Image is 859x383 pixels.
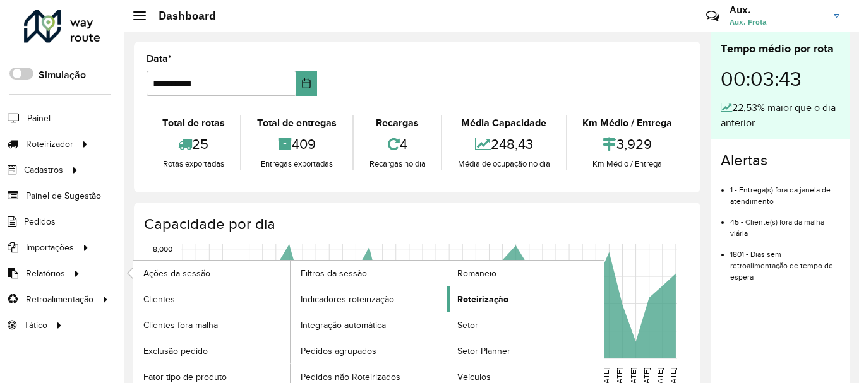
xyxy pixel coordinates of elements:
[301,293,394,306] span: Indicadores roteirização
[570,115,685,131] div: Km Médio / Entrega
[133,286,290,312] a: Clientes
[24,215,56,228] span: Pedidos
[146,9,216,23] h2: Dashboard
[730,207,839,239] li: 45 - Cliente(s) fora da malha viária
[457,345,510,358] span: Setor Planner
[143,293,175,306] span: Clientes
[721,40,839,57] div: Tempo médio por rota
[699,3,726,30] a: Contato Rápido
[27,112,51,125] span: Painel
[457,267,496,280] span: Romaneio
[133,312,290,338] a: Clientes fora malha
[357,131,438,158] div: 4
[24,163,63,177] span: Cadastros
[291,338,447,363] a: Pedidos agrupados
[153,245,172,253] text: 8,000
[721,151,839,170] h4: Alertas
[26,189,101,203] span: Painel de Sugestão
[357,158,438,170] div: Recargas no dia
[144,215,688,233] h4: Capacidade por dia
[721,100,839,131] div: 22,53% maior que o dia anterior
[570,158,685,170] div: Km Médio / Entrega
[357,115,438,131] div: Recargas
[244,115,349,131] div: Total de entregas
[291,261,447,286] a: Filtros da sessão
[147,51,172,66] label: Data
[730,4,824,16] h3: Aux.
[24,319,47,332] span: Tático
[291,286,447,312] a: Indicadores roteirização
[730,16,824,28] span: Aux. Frota
[457,319,478,332] span: Setor
[26,138,73,151] span: Roteirizador
[150,131,237,158] div: 25
[730,239,839,283] li: 1801 - Dias sem retroalimentação de tempo de espera
[143,267,210,280] span: Ações da sessão
[445,131,562,158] div: 248,43
[244,158,349,170] div: Entregas exportadas
[143,319,218,332] span: Clientes fora malha
[301,345,376,358] span: Pedidos agrupados
[447,261,604,286] a: Romaneio
[730,175,839,207] li: 1 - Entrega(s) fora da janela de atendimento
[570,131,685,158] div: 3,929
[150,158,237,170] div: Rotas exportadas
[301,267,367,280] span: Filtros da sessão
[447,338,604,363] a: Setor Planner
[39,68,86,83] label: Simulação
[447,286,604,312] a: Roteirização
[301,319,386,332] span: Integração automática
[244,131,349,158] div: 409
[26,241,74,254] span: Importações
[445,158,562,170] div: Média de ocupação no dia
[143,345,208,358] span: Exclusão pedido
[296,71,317,96] button: Choose Date
[133,338,290,363] a: Exclusão pedido
[457,293,508,306] span: Roteirização
[133,261,290,286] a: Ações da sessão
[445,115,562,131] div: Média Capacidade
[721,57,839,100] div: 00:03:43
[291,312,447,338] a: Integração automática
[26,293,93,306] span: Retroalimentação
[150,115,237,131] div: Total de rotas
[26,267,65,280] span: Relatórios
[447,312,604,338] a: Setor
